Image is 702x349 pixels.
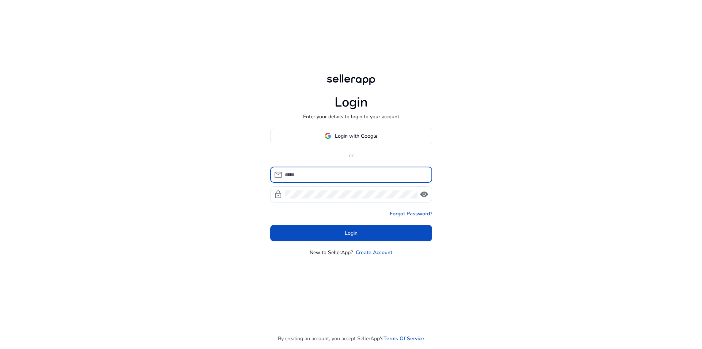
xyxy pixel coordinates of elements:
img: google-logo.svg [325,133,331,139]
a: Create Account [356,249,392,256]
h1: Login [335,94,368,110]
span: Login with Google [335,132,377,140]
button: Login [270,225,432,241]
p: Enter your details to login to your account [303,113,399,120]
p: New to SellerApp? [310,249,353,256]
span: Login [345,229,358,237]
span: visibility [420,190,429,199]
span: mail [274,170,283,179]
p: or [270,152,432,159]
a: Terms Of Service [384,335,424,342]
a: Forgot Password? [390,210,432,218]
span: lock [274,190,283,199]
button: Login with Google [270,128,432,144]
